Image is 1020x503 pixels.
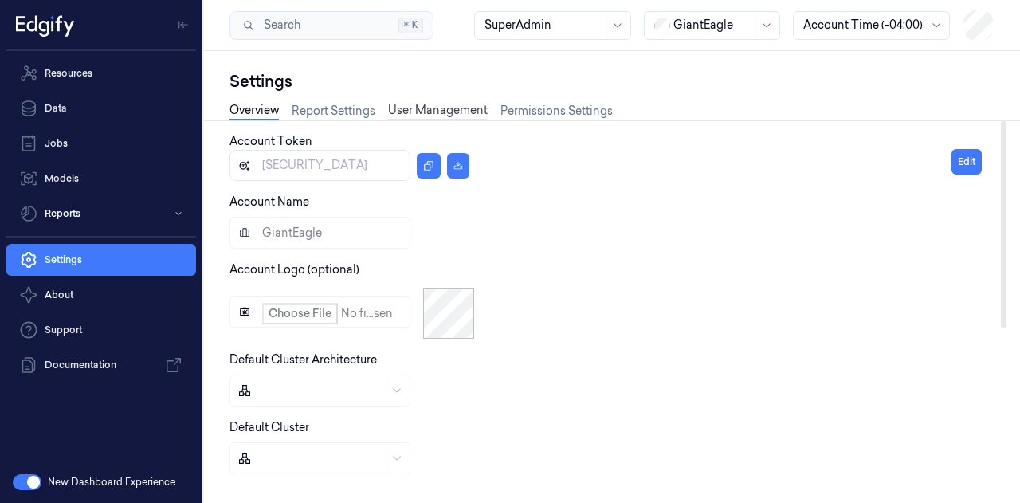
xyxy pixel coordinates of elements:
[229,102,279,120] a: Overview
[6,198,196,230] button: Reports
[229,134,312,148] label: Account Token
[229,420,309,434] label: Default Cluster
[6,244,196,276] a: Settings
[229,296,410,328] input: Account Logo (optional)
[229,195,309,209] label: Account Name
[6,57,196,89] a: Resources
[6,128,196,159] a: Jobs
[388,102,488,120] a: User Management
[229,262,359,277] label: Account Logo (optional)
[6,314,196,346] a: Support
[229,11,433,40] button: Search⌘K
[229,70,994,92] div: Settings
[6,92,196,124] a: Data
[500,103,613,120] a: Permissions Settings
[229,217,410,249] input: Account Name
[951,149,982,175] button: Edit
[6,279,196,311] button: About
[6,163,196,195] a: Models
[292,103,375,120] a: Report Settings
[6,349,196,381] a: Documentation
[229,352,377,367] label: Default Cluster Architecture
[257,17,300,33] span: Search
[171,12,196,37] button: Toggle Navigation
